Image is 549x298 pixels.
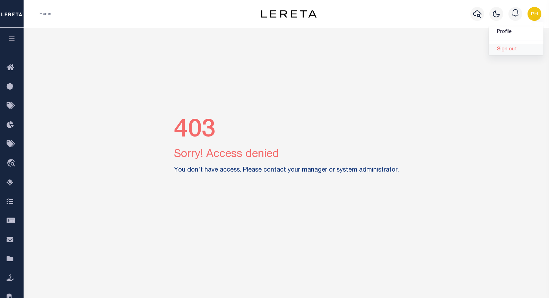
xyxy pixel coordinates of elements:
[489,26,543,38] a: Profile
[528,7,541,21] img: svg+xml;base64,PHN2ZyB4bWxucz0iaHR0cDovL3d3dy53My5vcmcvMjAwMC9zdmciIHBvaW50ZXItZXZlbnRzPSJub25lIi...
[497,30,512,34] span: Profile
[40,11,51,17] li: Home
[174,116,399,146] h2: 403
[174,146,399,163] p: Sorry! Access denied
[261,10,316,18] img: logo-dark.svg
[489,44,543,55] a: Sign out
[7,159,18,168] i: travel_explore
[497,47,517,52] span: Sign out
[174,166,399,175] label: You don't have access. Please contact your manager or system administrator.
